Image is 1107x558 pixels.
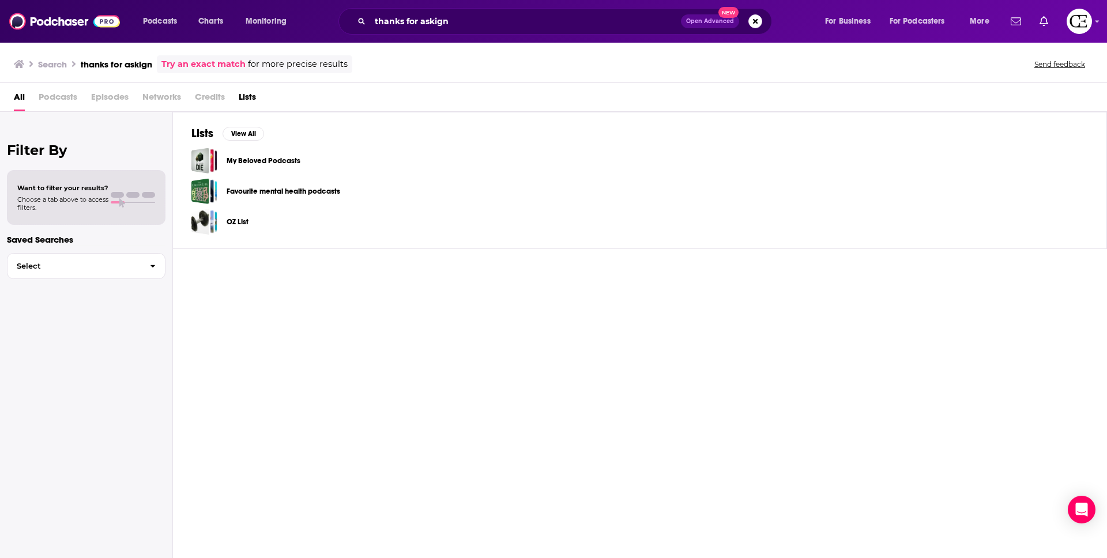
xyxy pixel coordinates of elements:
span: New [718,7,739,18]
p: Saved Searches [7,234,165,245]
span: Credits [195,88,225,111]
h2: Lists [191,126,213,141]
span: Podcasts [39,88,77,111]
div: Open Intercom Messenger [1068,496,1095,523]
input: Search podcasts, credits, & more... [370,12,681,31]
span: Episodes [91,88,129,111]
button: Open AdvancedNew [681,14,739,28]
a: Favourite mental health podcasts [227,185,340,198]
a: Show notifications dropdown [1035,12,1053,31]
a: My Beloved Podcasts [191,148,217,174]
button: open menu [238,12,302,31]
img: User Profile [1067,9,1092,34]
a: My Beloved Podcasts [227,154,300,167]
a: Charts [191,12,230,31]
a: OZ List [191,209,217,235]
a: All [14,88,25,111]
span: Logged in as cozyearthaudio [1067,9,1092,34]
span: For Business [825,13,871,29]
a: Lists [239,88,256,111]
button: open menu [817,12,885,31]
div: Search podcasts, credits, & more... [349,8,783,35]
h2: Filter By [7,142,165,159]
button: open menu [882,12,962,31]
span: More [970,13,989,29]
span: Charts [198,13,223,29]
a: ListsView All [191,126,264,141]
a: Favourite mental health podcasts [191,178,217,204]
button: Show profile menu [1067,9,1092,34]
h3: thanks for askign [81,59,152,70]
span: Want to filter your results? [17,184,108,192]
span: Choose a tab above to access filters. [17,195,108,212]
h3: Search [38,59,67,70]
button: Select [7,253,165,279]
img: Podchaser - Follow, Share and Rate Podcasts [9,10,120,32]
button: Send feedback [1031,59,1089,69]
a: Show notifications dropdown [1006,12,1026,31]
button: open menu [962,12,1004,31]
span: Monitoring [246,13,287,29]
button: View All [223,127,264,141]
a: Try an exact match [161,58,246,71]
span: Open Advanced [686,18,734,24]
span: Networks [142,88,181,111]
a: OZ List [227,216,248,228]
span: for more precise results [248,58,348,71]
span: Select [7,262,141,270]
span: Podcasts [143,13,177,29]
span: For Podcasters [890,13,945,29]
button: open menu [135,12,192,31]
